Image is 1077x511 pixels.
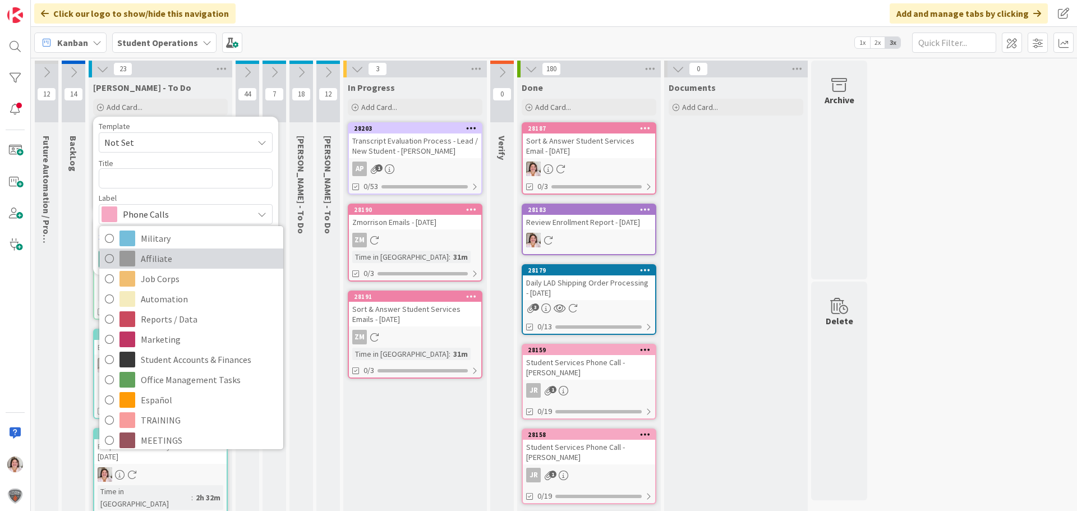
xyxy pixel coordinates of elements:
span: 14 [64,88,83,101]
a: 28186Exception to 75% Rule Forms - [DATE]EWTime in [GEOGRAPHIC_DATA]:2h 32m0/6 [93,329,228,419]
a: Student Accounts & Finances [99,349,283,370]
a: Reports / Data [99,309,283,329]
div: 28203 [354,125,481,132]
b: Student Operations [117,37,198,48]
div: 28183 [528,206,655,214]
div: JR [523,383,655,398]
div: AP [352,162,367,176]
div: 28179 [528,266,655,274]
span: Student Accounts & Finances [141,351,278,368]
span: 0 [689,62,708,76]
div: Delete [826,314,853,328]
span: Affiliate [141,250,278,267]
span: BackLog [68,136,79,172]
a: 28158Student Services Phone Call - [PERSON_NAME]JR0/19 [522,429,656,504]
a: 28179Daily LAD Shipping Order Processing - [DATE]0/13 [522,264,656,335]
a: Military [99,228,283,248]
span: 18 [292,88,311,101]
div: Daily LAD Shipping Order Processing - [DATE] [523,275,655,300]
span: Done [522,82,543,93]
div: Time in [GEOGRAPHIC_DATA] [352,251,449,263]
div: 28191 [349,292,481,302]
div: Sort & Answer Student Services Email - [DATE] [523,133,655,158]
div: EW [523,233,655,247]
span: Kanban [57,36,88,49]
span: 7 [265,88,284,101]
div: Student Services Phone Call - [PERSON_NAME] [523,440,655,464]
div: 31m [450,348,471,360]
span: Phone Calls [123,206,247,222]
span: : [191,491,193,504]
span: 12 [319,88,338,101]
label: Title [99,158,113,168]
div: 28187 [523,123,655,133]
div: 31m [450,251,471,263]
img: EW [98,467,112,482]
div: 28190 [349,205,481,215]
span: 1 [549,471,556,478]
span: MEETINGS [141,432,278,449]
span: 0 [493,88,512,101]
span: Automation [141,291,278,307]
div: 28190 [354,206,481,214]
div: 28159 [523,345,655,355]
a: Office Management Tasks [99,370,283,390]
span: In Progress [348,82,395,93]
span: 0/53 [363,181,378,192]
div: 28191Sort & Answer Student Services Emails - [DATE] [349,292,481,326]
div: ZM [352,330,367,344]
img: Visit kanbanzone.com [7,7,23,23]
span: Marketing [141,331,278,348]
a: Marketing [99,329,283,349]
span: Add Card... [535,102,571,112]
div: 28184Prepare & Submit Payroll Timesheet - [DATE] [94,429,227,464]
div: Time in [GEOGRAPHIC_DATA] [98,277,191,301]
div: 28183 [523,205,655,215]
a: 28190Zmorrison Emails - [DATE]ZMTime in [GEOGRAPHIC_DATA]:31m0/3 [348,204,482,282]
span: 0/13 [537,321,552,333]
div: 28190Zmorrison Emails - [DATE] [349,205,481,229]
span: 1x [855,37,870,48]
div: Review Enrollment Report - [DATE] [523,215,655,229]
div: Click our logo to show/hide this navigation [34,3,236,24]
span: 1 [375,164,383,172]
div: Archive [825,93,854,107]
span: Documents [669,82,716,93]
a: MEETINGS [99,430,283,450]
div: Transcript Evaluation Process - Lead / New Student - [PERSON_NAME] [349,133,481,158]
div: 28187 [528,125,655,132]
div: EW [94,467,227,482]
span: 44 [238,88,257,101]
div: Time in [GEOGRAPHIC_DATA] [98,376,191,400]
div: Prepare & Submit Payroll Timesheet - [DATE] [94,439,227,464]
div: 28159 [528,346,655,354]
span: 3 [532,303,539,311]
a: Automation [99,289,283,309]
a: 28203Transcript Evaluation Process - Lead / New Student - [PERSON_NAME]AP0/53 [348,122,482,195]
span: Emilie - To Do [93,82,191,93]
span: TRAINING [141,412,278,429]
span: 12 [37,88,56,101]
div: 28191 [354,293,481,301]
div: 28158 [523,430,655,440]
div: JR [526,383,541,398]
img: avatar [7,488,23,504]
div: ZM [349,233,481,247]
img: EW [526,162,541,176]
span: 2x [870,37,885,48]
span: 0/3 [363,365,374,376]
span: Job Corps [141,270,278,287]
span: Español [141,392,278,408]
div: Student Services Phone Call - [PERSON_NAME] [523,355,655,380]
span: Label [99,194,117,202]
a: 28183Review Enrollment Report - [DATE]EW [522,204,656,255]
span: 0/19 [537,406,552,417]
span: Office Management Tasks [141,371,278,388]
div: EW [523,162,655,176]
span: Future Automation / Process Building [41,136,52,288]
div: 28158Student Services Phone Call - [PERSON_NAME] [523,430,655,464]
div: Exception to 75% Rule Forms - [DATE] [94,340,227,355]
div: AP [349,162,481,176]
span: Military [141,230,278,247]
div: Time in [GEOGRAPHIC_DATA] [98,485,191,510]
